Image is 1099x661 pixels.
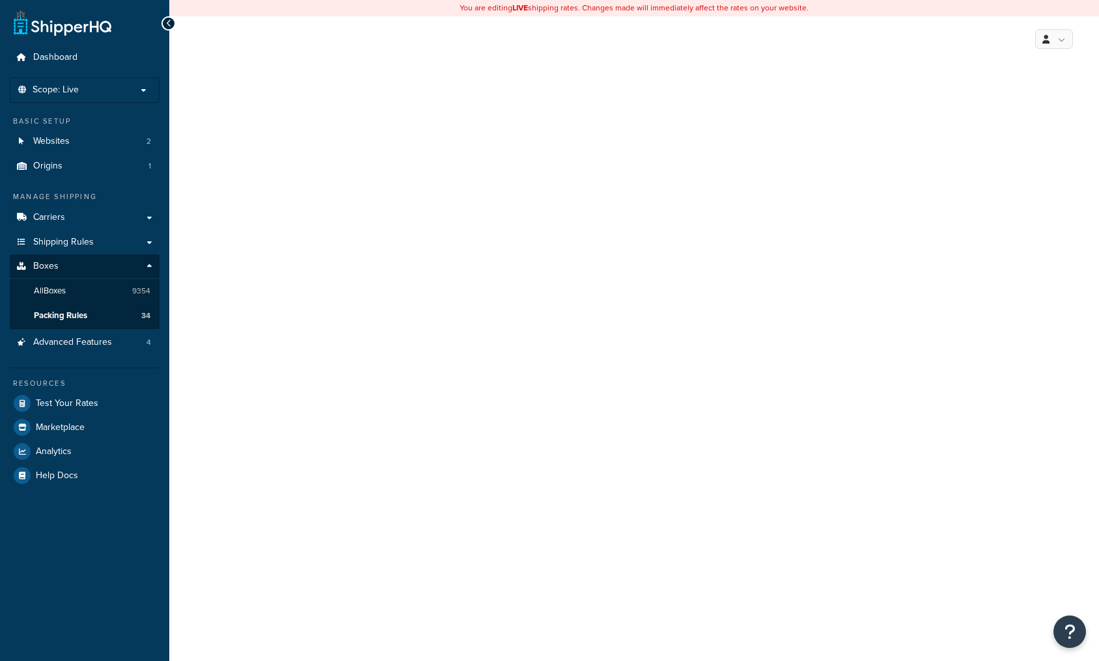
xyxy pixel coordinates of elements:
button: Open Resource Center [1053,615,1086,648]
a: Websites2 [10,129,160,154]
span: Carriers [33,212,65,223]
span: 34 [141,310,150,321]
a: Packing Rules34 [10,304,160,328]
span: 1 [148,161,151,172]
a: Analytics [10,440,160,463]
a: Help Docs [10,464,160,487]
span: 9354 [132,286,150,297]
a: Shipping Rules [10,230,160,254]
span: 4 [146,337,151,348]
a: Dashboard [10,46,160,70]
span: Scope: Live [33,85,79,96]
span: Packing Rules [34,310,87,321]
span: Websites [33,136,70,147]
span: Test Your Rates [36,398,98,409]
b: LIVE [512,2,528,14]
a: Marketplace [10,416,160,439]
li: Advanced Features [10,330,160,355]
a: Advanced Features4 [10,330,160,355]
a: Origins1 [10,154,160,178]
span: Advanced Features [33,337,112,348]
div: Basic Setup [10,116,160,127]
div: Manage Shipping [10,191,160,202]
a: Test Your Rates [10,392,160,415]
a: AllBoxes9354 [10,279,160,303]
span: Marketplace [36,422,85,433]
li: Origins [10,154,160,178]
span: Help Docs [36,470,78,481]
li: Boxes [10,254,160,329]
span: Origins [33,161,63,172]
span: Dashboard [33,52,77,63]
span: Boxes [33,261,59,272]
li: Websites [10,129,160,154]
span: All Boxes [34,286,66,297]
span: 2 [146,136,151,147]
li: Packing Rules [10,304,160,328]
span: Shipping Rules [33,237,94,248]
div: Resources [10,378,160,389]
span: Analytics [36,446,72,457]
a: Boxes [10,254,160,278]
a: Carriers [10,206,160,230]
